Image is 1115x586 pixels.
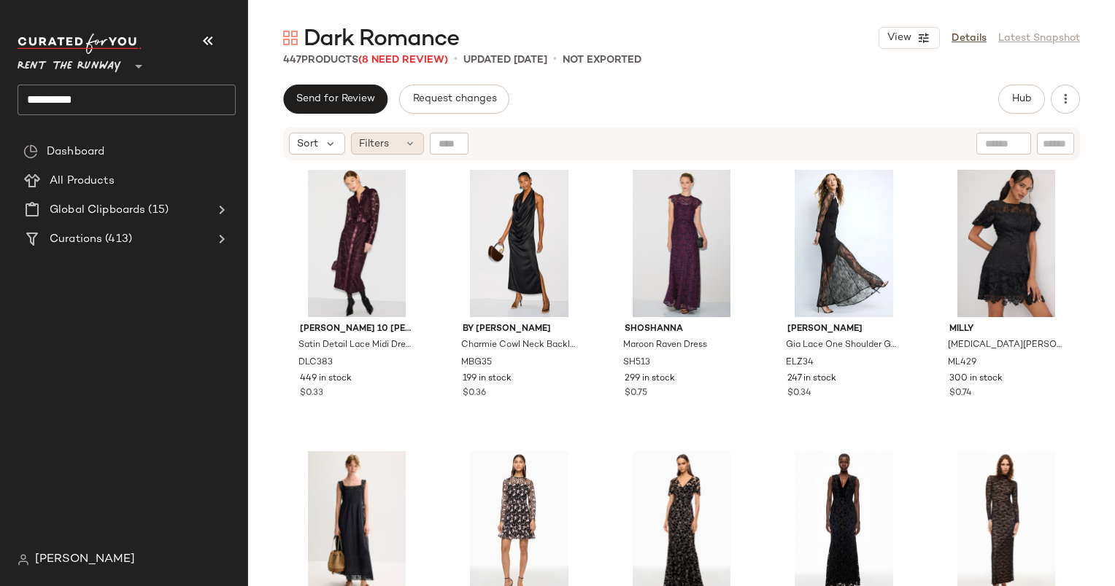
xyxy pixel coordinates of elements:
span: ELZ34 [786,356,814,370]
span: Shoshanna [625,323,738,336]
span: $0.36 [463,387,486,400]
span: $0.74 [949,387,972,400]
span: ML429 [948,356,976,370]
span: (8 Need Review) [358,55,448,66]
a: Details [952,31,987,46]
span: • [553,51,557,69]
button: Hub [998,85,1045,114]
span: DLC383 [298,356,333,370]
span: Gia Lace One Shoulder Gown [786,339,900,352]
span: All Products [50,173,115,190]
span: 299 in stock [625,372,675,386]
span: MBG35 [461,356,492,370]
span: Filters [359,136,389,152]
div: Products [283,52,448,68]
span: Sort [297,136,318,152]
img: ML429.jpg [938,170,1075,317]
span: $0.75 [625,387,647,400]
span: Charmie Cowl Neck Backless Midi Dress [461,339,575,352]
span: Global Clipboards [50,202,145,219]
span: [PERSON_NAME] [787,323,901,336]
span: 449 in stock [300,372,352,386]
span: (15) [145,202,169,219]
span: SH513 [623,356,650,370]
img: svg%3e [23,144,38,159]
span: Curations [50,231,102,248]
span: • [454,51,458,69]
span: Milly [949,323,1063,336]
span: Satin Detail Lace Midi Dress [298,339,412,352]
span: $0.34 [787,387,811,400]
span: Request changes [412,93,496,105]
span: Hub [1011,93,1032,105]
span: (413) [102,231,132,248]
span: [PERSON_NAME] 10 [PERSON_NAME] x RTR [300,323,414,336]
span: Maroon Raven Dress [623,339,707,352]
img: cfy_white_logo.C9jOOHJF.svg [18,34,142,54]
span: 199 in stock [463,372,512,386]
span: Send for Review [296,93,375,105]
span: By [PERSON_NAME] [463,323,576,336]
span: $0.33 [300,387,323,400]
span: [MEDICAL_DATA][PERSON_NAME] Mosaic Dress [948,339,1062,352]
img: DLC383.jpg [288,170,425,317]
button: Request changes [399,85,509,114]
span: Rent the Runway [18,50,121,76]
img: svg%3e [18,554,29,566]
button: Send for Review [283,85,387,114]
img: MBG35.jpg [451,170,588,317]
button: View [879,27,940,49]
span: [PERSON_NAME] [35,551,135,569]
img: ELZ34.jpg [776,170,913,317]
p: Not Exported [563,52,641,68]
img: svg%3e [283,31,298,45]
span: 447 [283,55,301,66]
span: View [887,32,911,44]
span: 300 in stock [949,372,1003,386]
p: updated [DATE] [463,52,547,68]
span: Dashboard [47,144,104,160]
img: SH513.jpg [613,170,750,317]
span: Dark Romance [304,25,459,54]
span: 247 in stock [787,372,836,386]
